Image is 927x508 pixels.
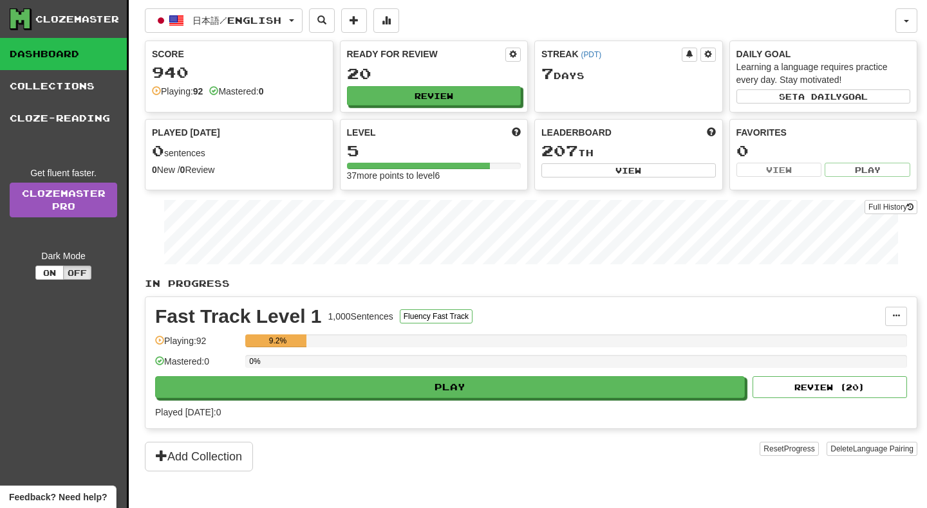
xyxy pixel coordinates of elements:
[541,141,578,159] span: 207
[155,307,322,326] div: Fast Track Level 1
[155,355,239,376] div: Mastered: 0
[753,376,907,398] button: Review (20)
[180,165,185,175] strong: 0
[35,266,64,280] button: On
[825,163,910,177] button: Play
[760,442,818,456] button: ResetProgress
[341,8,367,33] button: Add sentence to collection
[581,50,601,59] a: (PDT)
[155,407,221,417] span: Played [DATE]: 0
[155,376,745,398] button: Play
[512,126,521,139] span: Score more points to level up
[145,8,303,33] button: 日本語/English
[865,200,917,214] button: Full History
[152,163,326,176] div: New / Review
[798,92,842,101] span: a daily
[400,309,473,323] button: Fluency Fast Track
[152,64,326,80] div: 940
[736,60,911,86] div: Learning a language requires practice every day. Stay motivated!
[9,491,107,503] span: Open feedback widget
[192,15,281,26] span: 日本語 / English
[736,89,911,104] button: Seta dailygoal
[373,8,399,33] button: More stats
[152,143,326,159] div: sentences
[145,277,917,290] p: In Progress
[347,126,376,139] span: Level
[347,169,521,182] div: 37 more points to level 6
[152,126,220,139] span: Played [DATE]
[827,442,917,456] button: DeleteLanguage Pairing
[736,143,911,159] div: 0
[193,86,203,96] strong: 92
[347,48,506,60] div: Ready for Review
[145,442,253,471] button: Add Collection
[152,165,157,175] strong: 0
[736,48,911,60] div: Daily Goal
[309,8,335,33] button: Search sentences
[10,183,117,217] a: ClozemasterPro
[152,48,326,60] div: Score
[736,126,911,139] div: Favorites
[209,85,263,98] div: Mastered:
[10,167,117,179] div: Get fluent faster.
[259,86,264,96] strong: 0
[541,66,716,82] div: Day s
[541,64,554,82] span: 7
[10,249,117,262] div: Dark Mode
[707,126,716,139] span: This week in points, UTC
[155,334,239,356] div: Playing: 92
[736,163,822,177] button: View
[541,163,716,177] button: View
[541,143,716,159] div: th
[347,66,521,82] div: 20
[249,334,306,347] div: 9.2%
[35,13,119,26] div: Clozemaster
[541,48,682,60] div: Streak
[152,85,203,98] div: Playing:
[784,444,815,453] span: Progress
[853,444,913,453] span: Language Pairing
[63,266,91,280] button: Off
[328,310,393,323] div: 1,000 Sentences
[152,141,164,159] span: 0
[541,126,612,139] span: Leaderboard
[347,143,521,159] div: 5
[347,86,521,105] button: Review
